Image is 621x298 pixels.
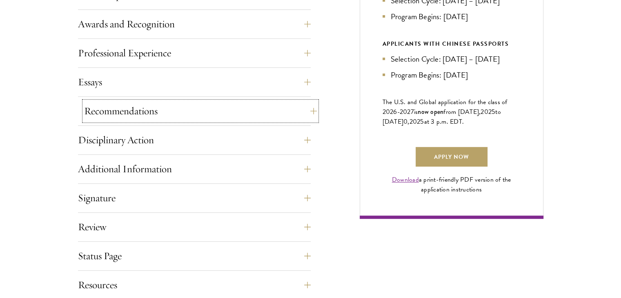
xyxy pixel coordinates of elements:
[420,117,424,127] span: 5
[78,275,311,295] button: Resources
[78,14,311,34] button: Awards and Recognition
[78,130,311,150] button: Disciplinary Action
[443,107,481,117] span: from [DATE],
[481,107,492,117] span: 202
[414,107,418,117] span: is
[392,175,419,185] a: Download
[410,117,421,127] span: 202
[78,43,311,63] button: Professional Experience
[78,217,311,237] button: Review
[383,107,501,127] span: to [DATE]
[84,101,317,121] button: Recommendations
[397,107,411,117] span: -202
[383,11,521,22] li: Program Begins: [DATE]
[383,175,521,194] div: a print-friendly PDF version of the application instructions
[403,117,407,127] span: 0
[383,97,507,117] span: The U.S. and Global application for the class of 202
[492,107,495,117] span: 5
[416,147,487,167] a: Apply Now
[78,188,311,208] button: Signature
[78,72,311,92] button: Essays
[78,246,311,266] button: Status Page
[393,107,397,117] span: 6
[383,53,521,65] li: Selection Cycle: [DATE] – [DATE]
[78,159,311,179] button: Additional Information
[383,39,521,49] div: APPLICANTS WITH CHINESE PASSPORTS
[407,117,409,127] span: ,
[424,117,464,127] span: at 3 p.m. EDT.
[383,69,521,81] li: Program Begins: [DATE]
[418,107,443,116] span: now open
[411,107,414,117] span: 7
